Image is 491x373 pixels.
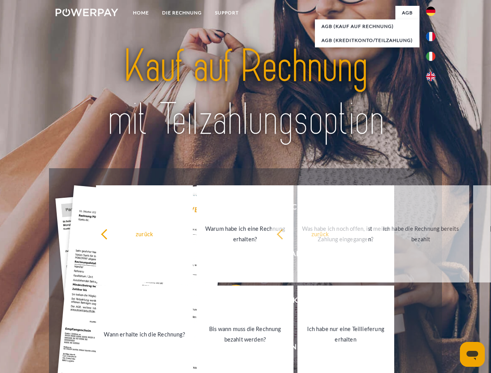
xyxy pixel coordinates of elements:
[426,7,435,16] img: de
[315,33,419,47] a: AGB (Kreditkonto/Teilzahlung)
[156,6,208,20] a: DIE RECHNUNG
[101,329,188,339] div: Wann erhalte ich die Rechnung?
[208,6,245,20] a: SUPPORT
[201,223,289,244] div: Warum habe ich eine Rechnung erhalten?
[276,228,364,239] div: zurück
[426,52,435,61] img: it
[101,228,188,239] div: zurück
[315,19,419,33] a: AGB (Kauf auf Rechnung)
[426,32,435,41] img: fr
[201,324,289,345] div: Bis wann muss die Rechnung bezahlt werden?
[395,6,419,20] a: agb
[302,324,390,345] div: Ich habe nur eine Teillieferung erhalten
[56,9,118,16] img: logo-powerpay-white.svg
[126,6,156,20] a: Home
[74,37,417,149] img: title-powerpay_de.svg
[377,223,465,244] div: Ich habe die Rechnung bereits bezahlt
[426,72,435,81] img: en
[460,342,485,367] iframe: Schaltfläche zum Öffnen des Messaging-Fensters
